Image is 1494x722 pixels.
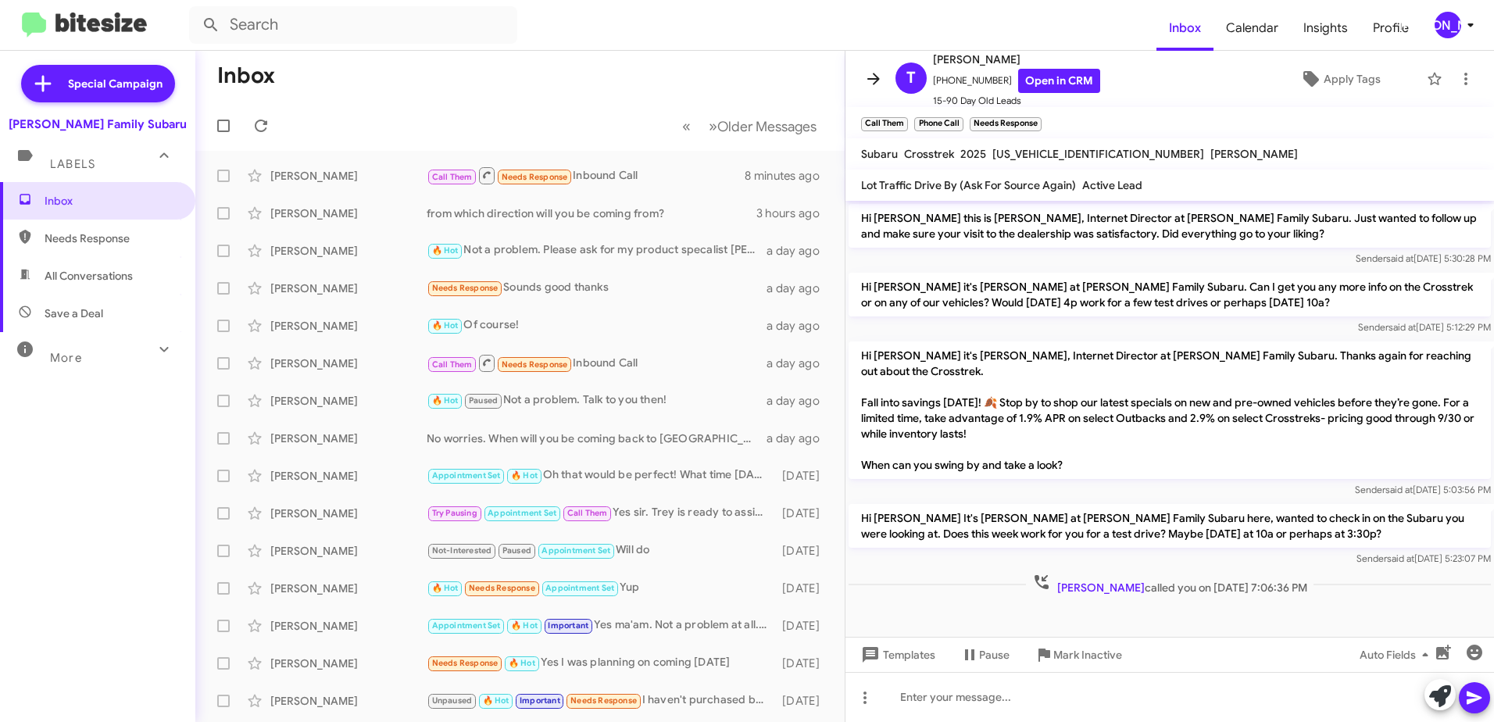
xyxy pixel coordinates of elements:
[270,581,427,596] div: [PERSON_NAME]
[775,506,832,521] div: [DATE]
[520,695,560,706] span: Important
[1358,321,1491,333] span: Sender [DATE] 5:12:29 PM
[427,579,775,597] div: Yup
[270,693,427,709] div: [PERSON_NAME]
[427,541,775,559] div: Will do
[427,504,775,522] div: Yes sir. Trey is ready to assist you! We will talk to you then!
[775,543,832,559] div: [DATE]
[906,66,916,91] span: T
[488,508,556,518] span: Appointment Set
[427,353,767,373] div: Inbound Call
[1057,581,1145,595] span: [PERSON_NAME]
[682,116,691,136] span: «
[469,395,498,406] span: Paused
[548,620,588,631] span: Important
[858,641,935,669] span: Templates
[45,231,177,246] span: Needs Response
[511,620,538,631] span: 🔥 Hot
[1053,641,1122,669] span: Mark Inactive
[270,393,427,409] div: [PERSON_NAME]
[217,63,275,88] h1: Inbox
[270,543,427,559] div: [PERSON_NAME]
[570,695,637,706] span: Needs Response
[509,658,535,668] span: 🔥 Hot
[432,172,473,182] span: Call Them
[948,641,1022,669] button: Pause
[1360,641,1435,669] span: Auto Fields
[45,193,177,209] span: Inbox
[432,658,499,668] span: Needs Response
[427,279,767,297] div: Sounds good thanks
[270,243,427,259] div: [PERSON_NAME]
[933,69,1100,93] span: [PHONE_NUMBER]
[483,695,509,706] span: 🔥 Hot
[717,118,817,135] span: Older Messages
[45,268,133,284] span: All Conversations
[45,306,103,321] span: Save a Deal
[427,692,775,709] div: I haven't purchased but I'm not interested right now
[427,206,756,221] div: from which direction will you be coming from?
[1156,5,1213,51] a: Inbox
[933,93,1100,109] span: 15-90 Day Old Leads
[756,206,832,221] div: 3 hours ago
[861,178,1076,192] span: Lot Traffic Drive By (Ask For Source Again)
[674,110,826,142] nav: Page navigation example
[1355,484,1491,495] span: Sender [DATE] 5:03:56 PM
[541,545,610,556] span: Appointment Set
[745,168,832,184] div: 8 minutes ago
[68,76,163,91] span: Special Campaign
[1210,147,1298,161] span: [PERSON_NAME]
[849,504,1491,548] p: Hi [PERSON_NAME] It's [PERSON_NAME] at [PERSON_NAME] Family Subaru here, wanted to check in on th...
[1026,573,1314,595] span: called you on [DATE] 7:06:36 PM
[469,583,535,593] span: Needs Response
[270,468,427,484] div: [PERSON_NAME]
[845,641,948,669] button: Templates
[21,65,175,102] a: Special Campaign
[50,157,95,171] span: Labels
[427,654,775,672] div: Yes I was planning on coming [DATE]
[432,245,459,256] span: 🔥 Hot
[775,618,832,634] div: [DATE]
[1018,69,1100,93] a: Open in CRM
[545,583,614,593] span: Appointment Set
[861,117,908,131] small: Call Them
[1386,252,1414,264] span: said at
[992,147,1204,161] span: [US_VEHICLE_IDENTIFICATION_NUMBER]
[270,206,427,221] div: [PERSON_NAME]
[432,508,477,518] span: Try Pausing
[1356,252,1491,264] span: Sender [DATE] 5:30:28 PM
[933,50,1100,69] span: [PERSON_NAME]
[1360,5,1421,51] a: Profile
[849,204,1491,248] p: Hi [PERSON_NAME] this is [PERSON_NAME], Internet Director at [PERSON_NAME] Family Subaru. Just wa...
[1213,5,1291,51] a: Calendar
[270,506,427,521] div: [PERSON_NAME]
[270,281,427,296] div: [PERSON_NAME]
[432,395,459,406] span: 🔥 Hot
[270,168,427,184] div: [PERSON_NAME]
[270,356,427,371] div: [PERSON_NAME]
[427,241,767,259] div: Not a problem. Please ask for my product specalist [PERSON_NAME].
[427,316,767,334] div: Of course!
[9,116,187,132] div: [PERSON_NAME] Family Subaru
[767,431,832,446] div: a day ago
[861,147,898,161] span: Subaru
[502,172,568,182] span: Needs Response
[427,466,775,484] div: Oh that would be perfect! What time [DATE] would work for you?
[427,391,767,409] div: Not a problem. Talk to you then!
[1356,552,1491,564] span: Sender [DATE] 5:23:07 PM
[767,318,832,334] div: a day ago
[1389,321,1416,333] span: said at
[775,656,832,671] div: [DATE]
[1260,65,1419,93] button: Apply Tags
[1435,12,1461,38] div: [PERSON_NAME]
[767,356,832,371] div: a day ago
[1347,641,1447,669] button: Auto Fields
[970,117,1042,131] small: Needs Response
[502,545,531,556] span: Paused
[960,147,986,161] span: 2025
[979,641,1010,669] span: Pause
[849,341,1491,479] p: Hi [PERSON_NAME] it's [PERSON_NAME], Internet Director at [PERSON_NAME] Family Subaru. Thanks aga...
